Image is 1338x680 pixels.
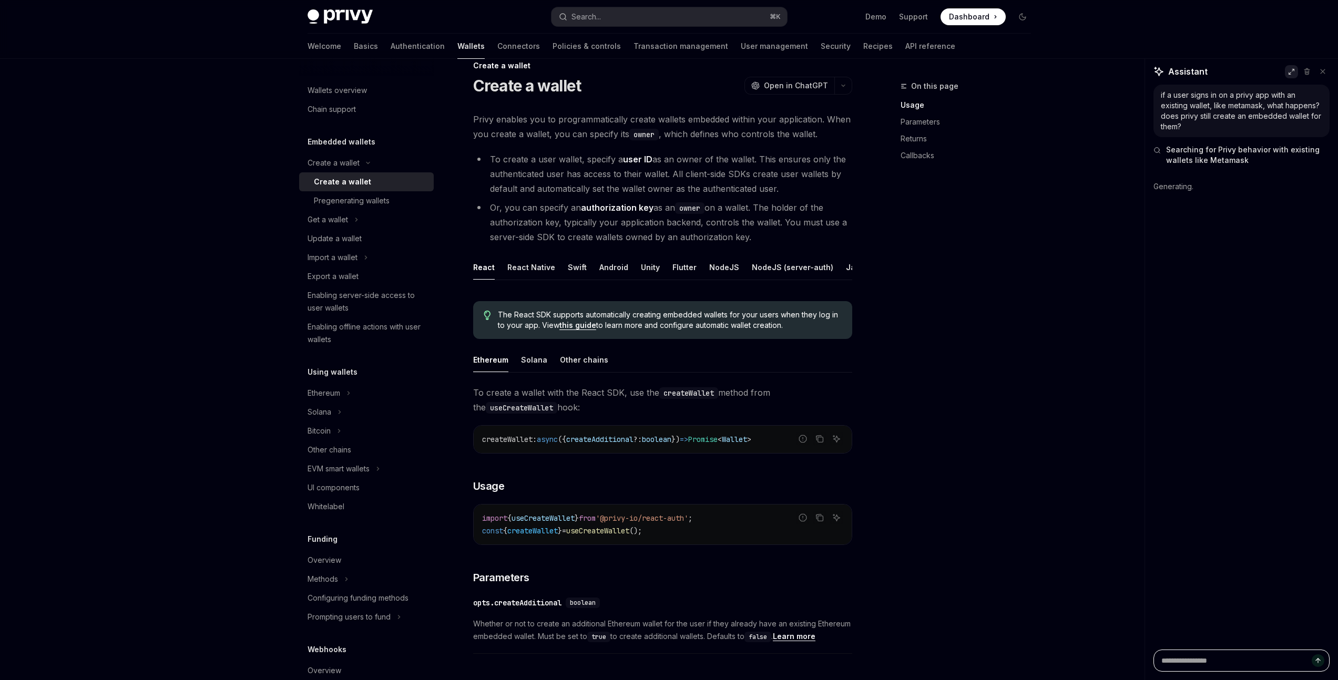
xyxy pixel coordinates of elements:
div: Search... [571,11,601,23]
span: Open in ChatGPT [764,80,828,91]
span: }) [671,435,680,444]
code: true [587,632,610,642]
a: Update a wallet [299,229,434,248]
span: createWallet [507,526,558,535]
code: owner [629,129,659,140]
span: ⌘ K [770,13,781,21]
span: '@privy-io/react-auth' [596,513,688,523]
span: Parameters [473,570,529,585]
span: To create a wallet with the React SDK, use the method from the hook: [473,385,852,415]
span: { [503,526,507,535]
a: API reference [905,34,955,59]
span: createWallet [482,435,533,444]
button: Toggle Get a wallet section [299,210,434,229]
div: Android [599,255,628,280]
a: Welcome [308,34,341,59]
button: Toggle Create a wallet section [299,153,434,172]
a: Learn more [773,632,815,641]
button: Toggle Bitcoin section [299,421,434,440]
span: useCreateWallet [512,513,575,523]
button: Toggle Prompting users to fund section [299,607,434,626]
div: Flutter [672,255,697,280]
a: Demo [865,12,886,22]
a: Parameters [901,114,1039,130]
div: Get a wallet [308,213,348,226]
a: UI components [299,478,434,497]
div: Overview [308,664,341,677]
div: NodeJS (server-auth) [752,255,833,280]
button: Copy the contents from the code block [813,511,826,524]
span: boolean [570,599,596,607]
div: Solana [521,347,547,372]
div: Bitcoin [308,425,331,437]
a: Recipes [863,34,893,59]
div: Enabling server-side access to user wallets [308,289,427,314]
div: Create a wallet [473,60,852,71]
span: const [482,526,503,535]
button: Send message [1312,654,1324,667]
span: Privy enables you to programmatically create wallets embedded within your application. When you c... [473,112,852,141]
span: } [558,526,562,535]
div: Enabling offline actions with user wallets [308,321,427,346]
button: Report incorrect code [796,511,810,524]
a: Security [821,34,851,59]
span: Dashboard [949,12,989,22]
div: NodeJS [709,255,739,280]
div: Import a wallet [308,251,358,264]
button: Ask AI [830,511,843,524]
span: ; [688,513,692,523]
button: Open search [551,7,787,26]
a: Basics [354,34,378,59]
span: (); [629,526,642,535]
a: Support [899,12,928,22]
div: UI components [308,481,360,494]
span: > [747,435,751,444]
div: Ethereum [308,387,340,399]
strong: authorization key [581,202,653,213]
a: Usage [901,97,1039,114]
a: Configuring funding methods [299,589,434,607]
span: Whether or not to create an additional Ethereum wallet for the user if they already have an exist... [473,617,852,643]
a: Overview [299,661,434,680]
div: Overview [308,554,341,566]
span: boolean [642,435,671,444]
a: Export a wallet [299,267,434,286]
button: Copy the contents from the code block [813,432,826,446]
li: Or, you can specify an as an on a wallet. The holder of the authorization key, typically your app... [473,200,852,244]
a: Wallets overview [299,81,434,100]
a: Connectors [497,34,540,59]
div: Other chains [560,347,608,372]
a: Overview [299,551,434,570]
code: owner [675,202,704,214]
span: createAdditional [566,435,634,444]
div: Generating. [1153,173,1330,200]
span: Usage [473,479,505,493]
a: Policies & controls [553,34,621,59]
button: Toggle Import a wallet section [299,248,434,267]
div: Whitelabel [308,500,344,513]
h5: Funding [308,533,338,545]
div: Create a wallet [314,176,371,188]
div: Chain support [308,103,356,116]
a: Authentication [391,34,445,59]
span: < [718,435,722,444]
div: React Native [507,255,555,280]
button: Ask AI [830,432,843,446]
h5: Webhooks [308,643,346,656]
a: this guide [559,321,596,330]
div: Export a wallet [308,270,359,283]
a: Callbacks [901,147,1039,164]
div: Pregenerating wallets [314,194,390,207]
span: async [537,435,558,444]
span: useCreateWallet [566,526,629,535]
button: Toggle Solana section [299,403,434,421]
span: The React SDK supports automatically creating embedded wallets for your users when they log in to... [498,310,841,331]
h5: Embedded wallets [308,136,375,148]
button: Open in ChatGPT [744,77,834,95]
a: Wallets [457,34,485,59]
button: Toggle Ethereum section [299,384,434,403]
li: To create a user wallet, specify a as an owner of the wallet. This ensures only the authenticated... [473,152,852,196]
img: dark logo [308,9,373,24]
span: => [680,435,688,444]
h1: Create a wallet [473,76,581,95]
